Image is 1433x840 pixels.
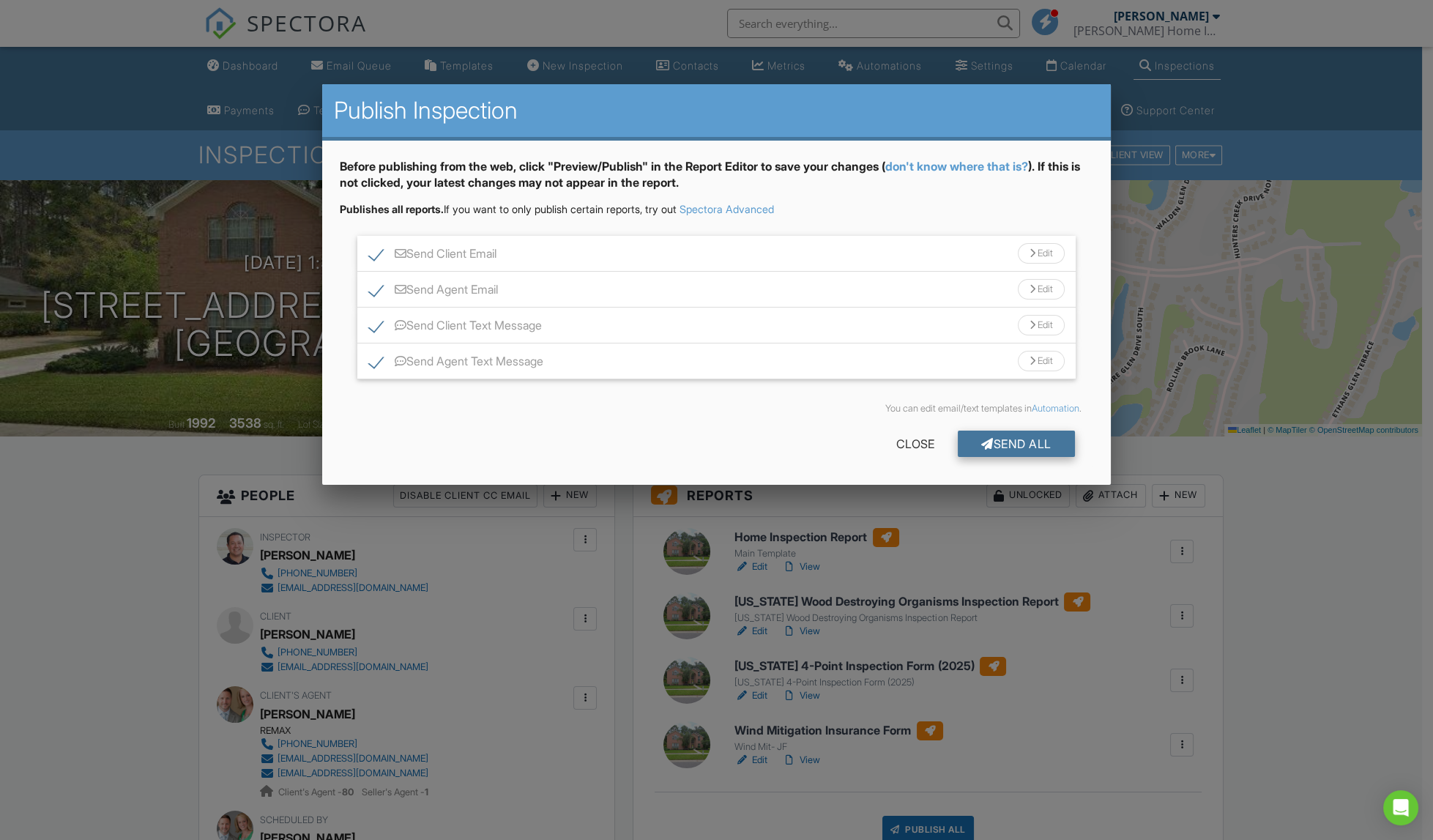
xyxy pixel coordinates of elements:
[873,431,958,457] div: Close
[340,203,444,215] strong: Publishes all reports.
[1383,790,1418,825] div: Open Intercom Messenger
[1032,403,1079,414] a: Automation
[1018,279,1065,300] div: Edit
[340,158,1093,203] div: Before publishing from the web, click "Preview/Publish" in the Report Editor to save your changes...
[334,96,1098,125] h2: Publish Inspection
[680,203,774,215] a: Spectora Advanced
[958,431,1075,457] div: Send All
[369,283,498,301] label: Send Agent Email
[340,203,677,215] span: If you want to only publish certain reports, try out
[369,319,542,337] label: Send Client Text Message
[1018,315,1065,335] div: Edit
[351,403,1081,415] div: You can edit email/text templates in .
[369,354,543,373] label: Send Agent Text Message
[1018,243,1065,264] div: Edit
[369,247,496,265] label: Send Client Email
[885,159,1028,174] a: don't know where that is?
[1018,351,1065,371] div: Edit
